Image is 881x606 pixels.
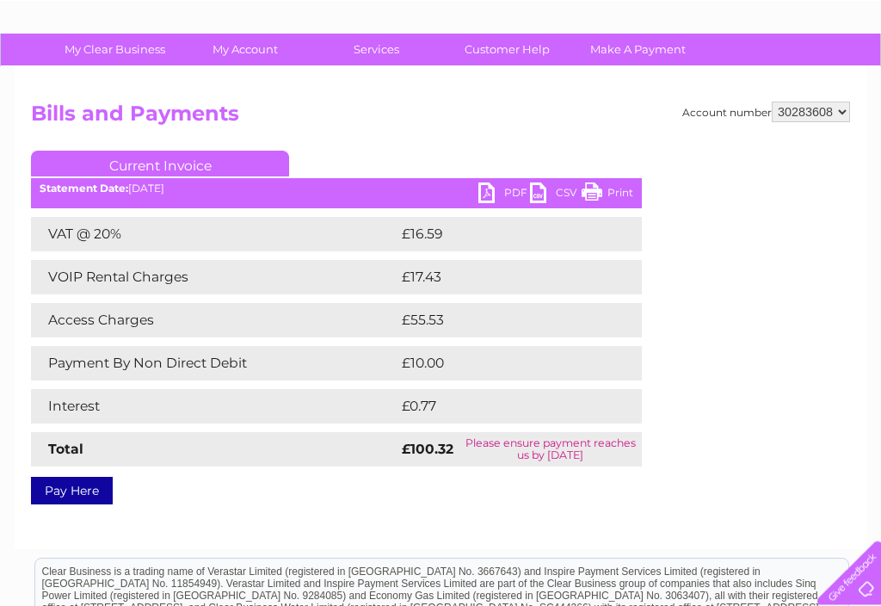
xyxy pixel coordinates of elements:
[31,261,397,295] td: VOIP Rental Charges
[305,34,447,66] a: Services
[31,390,397,424] td: Interest
[767,73,809,86] a: Contact
[31,218,397,252] td: VAT @ 20%
[31,102,850,135] h2: Bills and Payments
[582,183,633,208] a: Print
[578,73,611,86] a: Water
[478,183,530,208] a: PDF
[31,183,642,195] div: [DATE]
[31,347,397,381] td: Payment By Non Direct Debit
[40,182,128,195] b: Statement Date:
[44,34,186,66] a: My Clear Business
[824,73,865,86] a: Log out
[669,73,721,86] a: Telecoms
[567,34,709,66] a: Make A Payment
[31,45,119,97] img: logo.png
[557,9,675,30] a: 0333 014 3131
[397,304,607,338] td: £55.53
[530,183,582,208] a: CSV
[436,34,578,66] a: Customer Help
[731,73,756,86] a: Blog
[397,261,605,295] td: £17.43
[31,151,289,177] a: Current Invoice
[175,34,317,66] a: My Account
[459,433,643,467] td: Please ensure payment reaches us by [DATE]
[397,218,606,252] td: £16.59
[31,478,113,505] a: Pay Here
[35,9,848,83] div: Clear Business is a trading name of Verastar Limited (registered in [GEOGRAPHIC_DATA] No. 3667643...
[48,442,83,458] strong: Total
[31,304,397,338] td: Access Charges
[397,347,607,381] td: £10.00
[682,102,850,123] div: Account number
[402,442,453,458] strong: £100.32
[397,390,601,424] td: £0.77
[621,73,659,86] a: Energy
